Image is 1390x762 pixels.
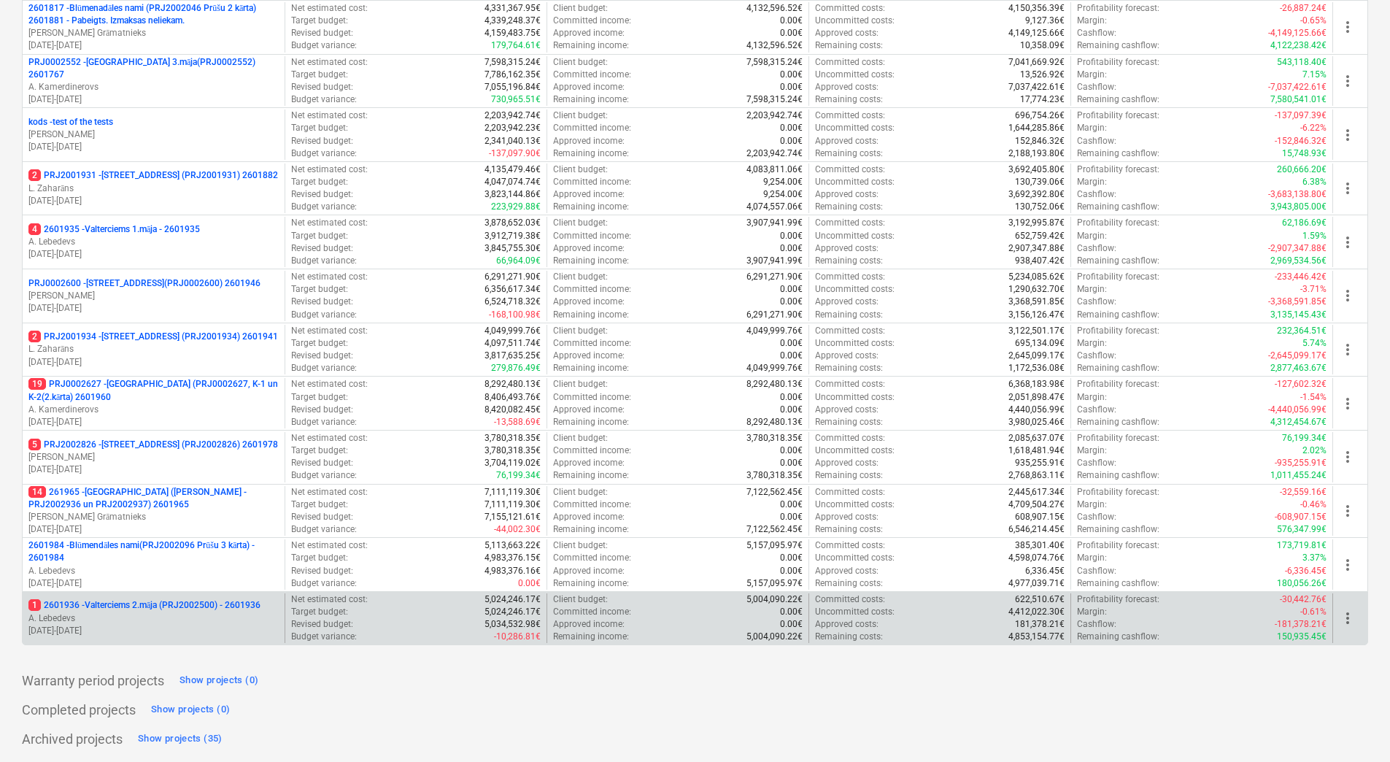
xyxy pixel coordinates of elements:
[28,486,279,536] div: 14261965 -[GEOGRAPHIC_DATA] ([PERSON_NAME] - PRJ2002936 un PRJ2002937) 2601965[PERSON_NAME] Grāma...
[1339,502,1356,520] span: more_vert
[28,523,279,536] p: [DATE] - [DATE]
[484,242,541,255] p: 3,845,755.30€
[484,15,541,27] p: 4,339,248.37€
[28,116,279,153] div: kods -test of the tests[PERSON_NAME][DATE]-[DATE]
[28,486,46,498] span: 14
[28,236,279,248] p: A. Lebedevs
[1015,109,1065,122] p: 696,754.26€
[1020,93,1065,106] p: 17,774.23€
[1077,362,1159,374] p: Remaining cashflow :
[815,39,883,52] p: Remaining costs :
[484,69,541,81] p: 7,786,162.35€
[1008,350,1065,362] p: 2,645,099.17€
[1268,350,1327,362] p: -2,645,099.17€
[1302,337,1327,350] p: 5.74%
[1077,230,1107,242] p: Margin :
[1339,395,1356,412] span: more_vert
[1008,309,1065,321] p: 3,156,126.47€
[491,362,541,374] p: 279,876.49€
[1077,176,1107,188] p: Margin :
[179,672,258,689] div: Show projects (0)
[815,242,879,255] p: Approved costs :
[291,122,348,134] p: Target budget :
[1077,296,1116,308] p: Cashflow :
[1275,271,1327,283] p: -233,446.42€
[28,356,279,369] p: [DATE] - [DATE]
[746,325,803,337] p: 4,049,999.76€
[484,109,541,122] p: 2,203,942.74€
[815,217,885,229] p: Committed costs :
[28,182,279,195] p: L. Zaharāns
[1015,337,1065,350] p: 695,134.09€
[1015,201,1065,213] p: 130,752.06€
[291,201,357,213] p: Budget variance :
[780,350,803,362] p: 0.00€
[28,169,279,207] div: 2PRJ2001931 -[STREET_ADDRESS] (PRJ2001931) 2601882L. Zaharāns[DATE]-[DATE]
[815,147,883,160] p: Remaining costs :
[291,337,348,350] p: Target budget :
[28,27,279,39] p: [PERSON_NAME] Grāmatnieks
[484,337,541,350] p: 4,097,511.74€
[491,201,541,213] p: 223,929.88€
[1077,217,1159,229] p: Profitability forecast :
[496,255,541,267] p: 66,964.09€
[1077,81,1116,93] p: Cashflow :
[1268,296,1327,308] p: -3,368,591.85€
[1077,283,1107,296] p: Margin :
[1020,69,1065,81] p: 13,526.92€
[484,176,541,188] p: 4,047,074.74€
[815,69,895,81] p: Uncommitted costs :
[815,325,885,337] p: Committed costs :
[746,163,803,176] p: 4,083,811.06€
[28,378,279,428] div: 19PRJ0002627 -[GEOGRAPHIC_DATA] (PRJ0002627, K-1 un K-2(2.kārta) 2601960A. Kamerdinerovs[DATE]-[D...
[746,255,803,267] p: 3,907,941.99€
[1077,2,1159,15] p: Profitability forecast :
[484,81,541,93] p: 7,055,196.84€
[1339,287,1356,304] span: more_vert
[815,283,895,296] p: Uncommitted costs :
[28,343,279,355] p: L. Zaharāns
[1008,296,1065,308] p: 3,368,591.85€
[815,201,883,213] p: Remaining costs :
[815,135,879,147] p: Approved costs :
[1339,126,1356,144] span: more_vert
[1077,69,1107,81] p: Margin :
[815,27,879,39] p: Approved costs :
[553,309,629,321] p: Remaining income :
[28,195,279,207] p: [DATE] - [DATE]
[484,188,541,201] p: 3,823,144.86€
[780,81,803,93] p: 0.00€
[780,230,803,242] p: 0.00€
[815,255,883,267] p: Remaining costs :
[147,698,233,721] button: Show projects (0)
[291,325,368,337] p: Net estimated cost :
[1077,93,1159,106] p: Remaining cashflow :
[28,451,279,463] p: [PERSON_NAME]
[151,701,230,718] div: Show projects (0)
[815,296,879,308] p: Approved costs :
[780,122,803,134] p: 0.00€
[815,337,895,350] p: Uncommitted costs :
[484,2,541,15] p: 4,331,367.95€
[553,350,625,362] p: Approved income :
[1015,135,1065,147] p: 152,846.32€
[1025,15,1065,27] p: 9,127.36€
[815,362,883,374] p: Remaining costs :
[1077,337,1107,350] p: Margin :
[1008,81,1065,93] p: 7,037,422.61€
[28,141,279,153] p: [DATE] - [DATE]
[484,163,541,176] p: 4,135,479.46€
[746,201,803,213] p: 4,074,557.06€
[1008,163,1065,176] p: 3,692,405.80€
[815,122,895,134] p: Uncommitted costs :
[1077,122,1107,134] p: Margin :
[291,296,353,308] p: Revised budget :
[28,331,278,343] p: PRJ2001934 - [STREET_ADDRESS] (PRJ2001934) 2601941
[28,56,279,107] div: PRJ0002552 -[GEOGRAPHIC_DATA] 3.māja(PRJ0002552) 2601767A. Kamerdinerovs[DATE]-[DATE]
[484,135,541,147] p: 2,341,040.13€
[28,169,41,181] span: 2
[815,350,879,362] p: Approved costs :
[28,378,279,403] p: PRJ0002627 - [GEOGRAPHIC_DATA] (PRJ0002627, K-1 un K-2(2.kārta) 2601960
[28,416,279,428] p: [DATE] - [DATE]
[553,109,608,122] p: Client budget :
